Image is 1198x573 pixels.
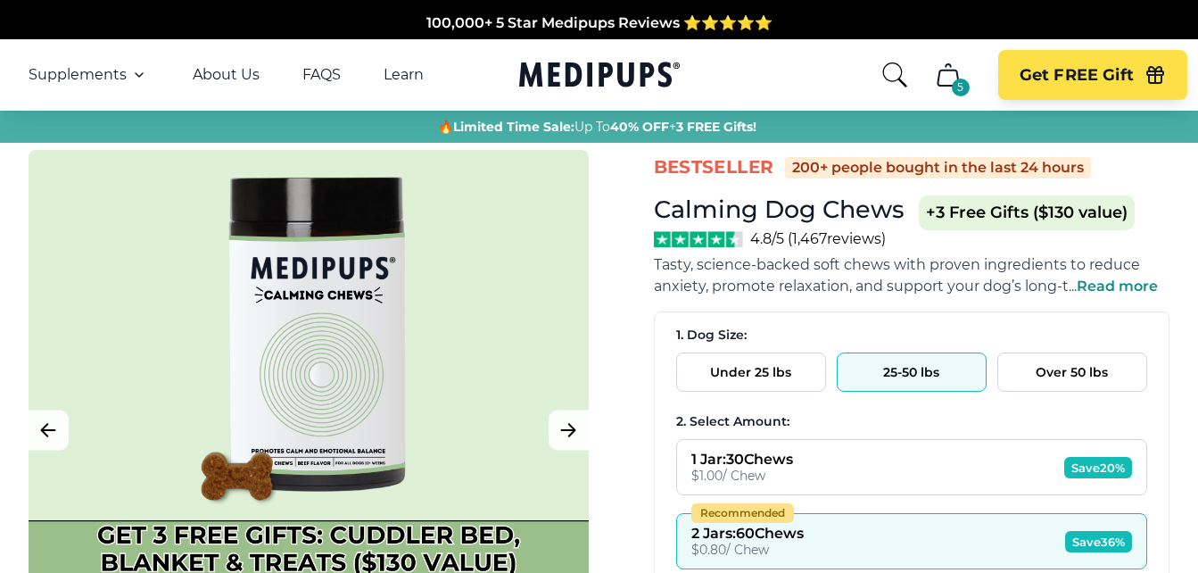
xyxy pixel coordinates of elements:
span: ... [1069,278,1158,295]
span: 4.8/5 ( 1,467 reviews) [750,230,886,247]
div: 1 Jar : 30 Chews [691,451,793,468]
span: Made In The [GEOGRAPHIC_DATA] from domestic & globally sourced ingredients [303,36,895,53]
a: Medipups [519,58,680,95]
button: Previous Image [29,411,69,451]
div: 2. Select Amount: [676,413,1147,430]
a: About Us [193,66,260,84]
div: 200+ people bought in the last 24 hours [785,157,1091,179]
span: Read more [1077,278,1158,295]
span: BestSeller [654,155,774,179]
button: cart [927,54,970,96]
span: 100,000+ 5 Star Medipups Reviews ⭐️⭐️⭐️⭐️⭐️ [426,14,773,31]
button: Over 50 lbs [997,353,1147,392]
span: +3 Free Gifts ($130 value) [919,195,1135,230]
span: Supplements [29,66,127,84]
button: Get FREE Gift [998,50,1187,100]
div: 2 Jars : 60 Chews [691,525,804,542]
span: Get FREE Gift [1020,65,1134,86]
button: search [880,61,909,89]
span: Save 36% [1065,531,1132,552]
div: 1. Dog Size: [676,327,1147,344]
div: $ 0.80 / Chew [691,542,804,558]
div: Recommended [691,503,794,523]
span: anxiety, promote relaxation, and support your dog’s long-t [654,278,1069,295]
span: Save 20% [1064,457,1132,478]
div: 5 [952,79,970,96]
a: FAQS [302,66,341,84]
h1: Calming Dog Chews [654,195,905,224]
button: Recommended2 Jars:60Chews$0.80/ ChewSave36% [676,513,1147,569]
button: 25-50 lbs [837,353,987,392]
button: 1 Jar:30Chews$1.00/ ChewSave20% [676,439,1147,495]
a: Learn [384,66,424,84]
img: Stars - 4.8 [654,231,744,247]
span: Tasty, science-backed soft chews with proven ingredients to reduce [654,256,1140,273]
button: Supplements [29,64,150,86]
div: $ 1.00 / Chew [691,468,793,484]
span: 🔥 Up To + [438,118,756,136]
button: Next Image [549,411,589,451]
button: Under 25 lbs [676,353,826,392]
